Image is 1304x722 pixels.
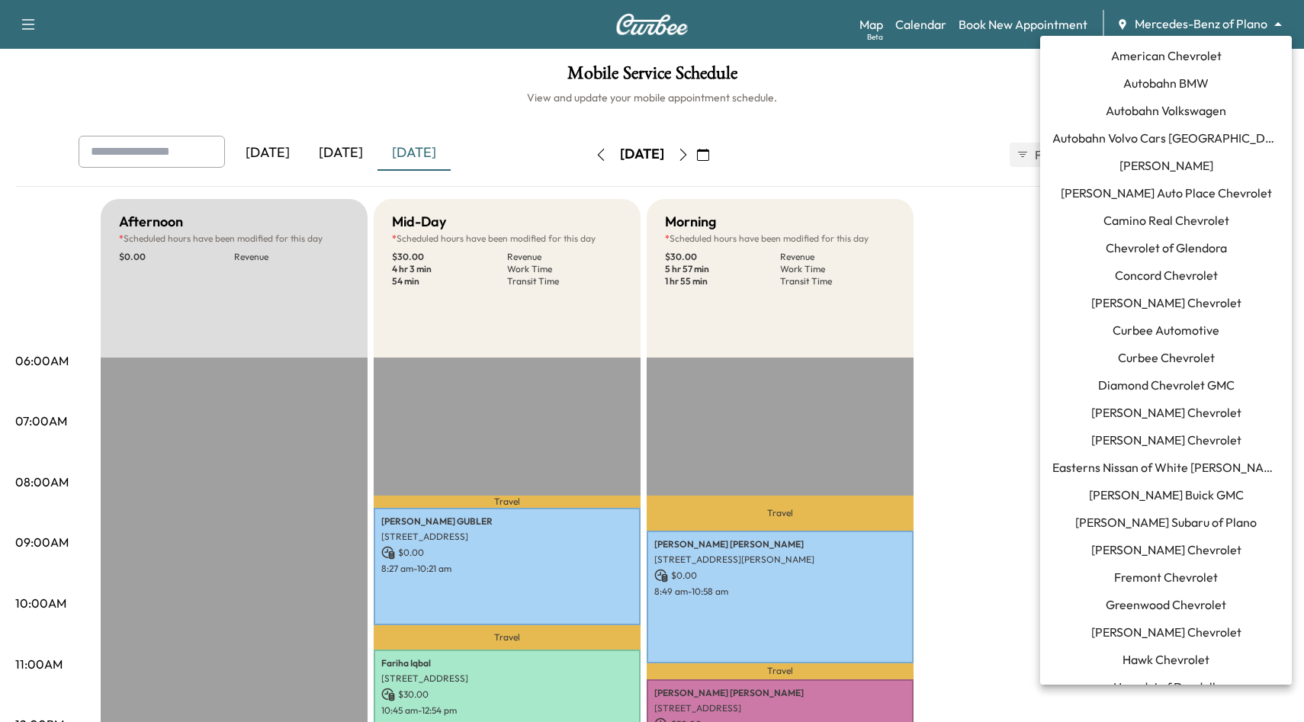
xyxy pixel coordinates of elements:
span: Greenwood Chevrolet [1106,595,1226,614]
span: Diamond Chevrolet GMC [1098,376,1235,394]
span: [PERSON_NAME] Chevrolet [1091,623,1241,641]
span: Autobahn Volvo Cars [GEOGRAPHIC_DATA] [1052,129,1280,147]
span: Chevrolet of Glendora [1106,239,1227,257]
span: Concord Chevrolet [1115,266,1218,284]
span: Easterns Nissan of White [PERSON_NAME] [1052,458,1280,477]
span: Hyundai of Dundalk [1113,678,1219,696]
span: Curbee Chevrolet [1118,348,1215,367]
span: [PERSON_NAME] Buick GMC [1089,486,1244,504]
span: Camino Real Chevrolet [1103,211,1229,229]
span: [PERSON_NAME] [1119,156,1213,175]
span: [PERSON_NAME] Chevrolet [1091,294,1241,312]
span: [PERSON_NAME] Chevrolet [1091,403,1241,422]
span: [PERSON_NAME] Chevrolet [1091,431,1241,449]
span: American Chevrolet [1111,47,1222,65]
span: [PERSON_NAME] Auto Place Chevrolet [1061,184,1272,202]
span: [PERSON_NAME] Chevrolet [1091,541,1241,559]
span: Fremont Chevrolet [1114,568,1218,586]
span: [PERSON_NAME] Subaru of Plano [1075,513,1257,531]
span: Curbee Automotive [1113,321,1219,339]
span: Autobahn Volkswagen [1106,101,1226,120]
span: Autobahn BMW [1123,74,1209,92]
span: Hawk Chevrolet [1123,650,1209,669]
